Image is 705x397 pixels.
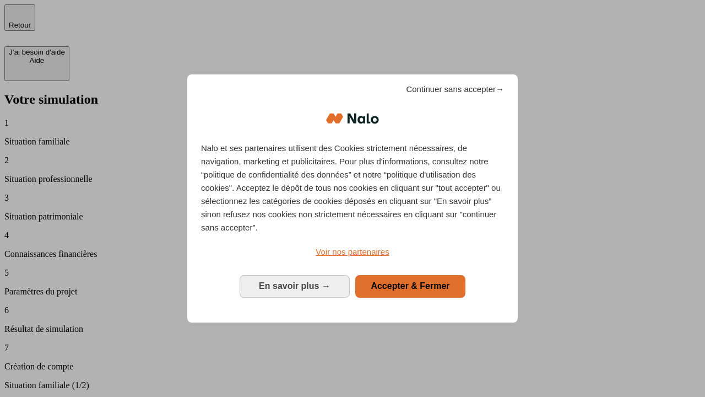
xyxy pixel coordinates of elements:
a: Voir nos partenaires [201,245,504,259]
button: Accepter & Fermer: Accepter notre traitement des données et fermer [355,275,465,297]
span: Voir nos partenaires [316,247,389,256]
span: Continuer sans accepter→ [406,83,504,96]
div: Bienvenue chez Nalo Gestion du consentement [187,74,518,322]
p: Nalo et ses partenaires utilisent des Cookies strictement nécessaires, de navigation, marketing e... [201,142,504,234]
span: En savoir plus → [259,281,330,291]
img: Logo [326,102,379,135]
button: En savoir plus: Configurer vos consentements [240,275,350,297]
span: Accepter & Fermer [371,281,449,291]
